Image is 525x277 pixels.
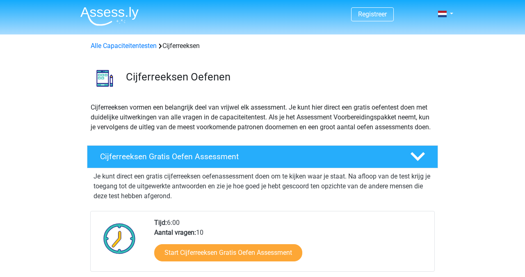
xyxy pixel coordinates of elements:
[148,218,434,271] div: 6:00 10
[99,218,140,259] img: Klok
[100,152,397,161] h4: Cijferreeksen Gratis Oefen Assessment
[154,244,302,261] a: Start Cijferreeksen Gratis Oefen Assessment
[94,172,431,201] p: Je kunt direct een gratis cijferreeksen oefenassessment doen om te kijken waar je staat. Na afloo...
[87,41,438,51] div: Cijferreeksen
[91,42,157,50] a: Alle Capaciteitentesten
[358,10,387,18] a: Registreer
[87,61,122,96] img: cijferreeksen
[126,71,431,83] h3: Cijferreeksen Oefenen
[154,229,196,236] b: Aantal vragen:
[154,219,167,227] b: Tijd:
[84,145,441,168] a: Cijferreeksen Gratis Oefen Assessment
[80,7,139,26] img: Assessly
[91,103,434,132] p: Cijferreeksen vormen een belangrijk deel van vrijwel elk assessment. Je kunt hier direct een grat...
